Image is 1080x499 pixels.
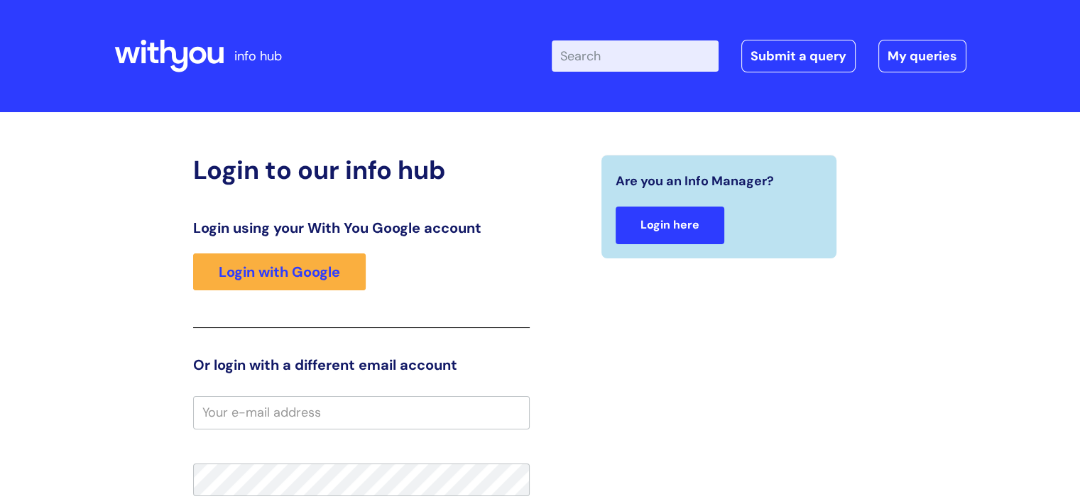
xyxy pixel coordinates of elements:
[878,40,966,72] a: My queries
[193,253,366,290] a: Login with Google
[193,356,530,373] h3: Or login with a different email account
[616,207,724,244] a: Login here
[616,170,774,192] span: Are you an Info Manager?
[552,40,719,72] input: Search
[234,45,282,67] p: info hub
[193,219,530,236] h3: Login using your With You Google account
[741,40,856,72] a: Submit a query
[193,155,530,185] h2: Login to our info hub
[193,396,530,429] input: Your e-mail address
